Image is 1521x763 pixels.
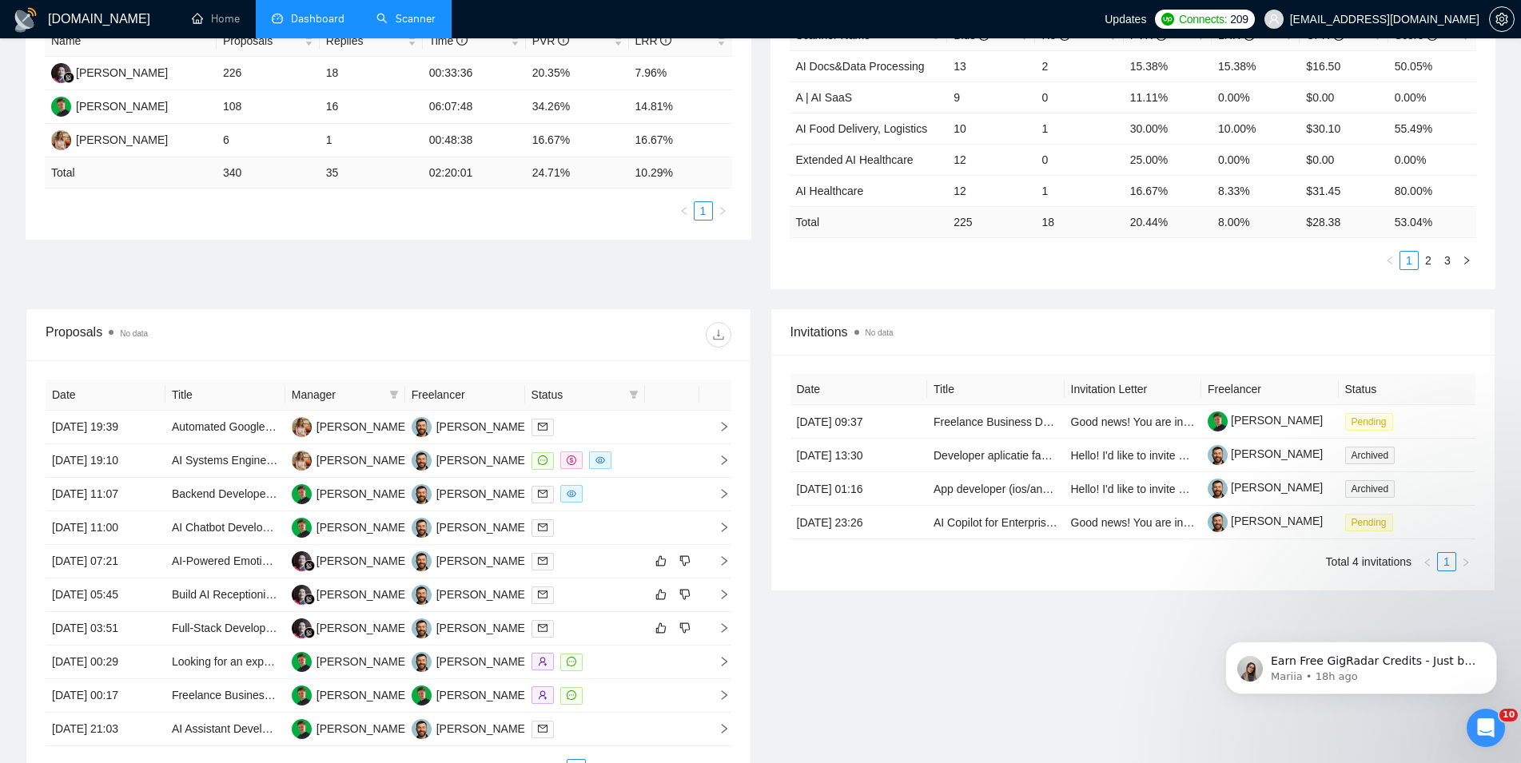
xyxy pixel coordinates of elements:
td: 80.00% [1388,175,1476,206]
span: No data [866,328,894,337]
a: AI Systems Engineer (Full-Scope Automation & Intelligence Platform) [172,454,515,467]
a: 1 [1400,252,1418,269]
td: 8.33% [1212,175,1300,206]
span: filter [386,383,402,407]
th: Title [165,380,285,411]
a: MB[PERSON_NAME] [292,688,408,701]
a: AI Food Delivery, Logistics [796,122,928,135]
span: PVR [532,34,570,47]
span: Pending [1345,413,1393,431]
p: Message from Mariia, sent 18h ago [70,62,276,76]
img: VK [412,719,432,739]
span: Proposals [223,32,301,50]
td: 10.00% [1212,113,1300,144]
td: 15.38% [1124,50,1212,81]
div: [PERSON_NAME] [317,485,408,503]
div: message notification from Mariia, 18h ago. Earn Free GigRadar Credits - Just by Sharing Your Stor... [24,34,296,86]
iframe: Intercom live chat [1467,709,1505,747]
td: 10 [947,113,1035,144]
td: 8.00 % [1212,206,1300,237]
img: logo [13,7,38,33]
a: VK[PERSON_NAME] [412,487,528,499]
button: dislike [675,618,695,638]
button: download [706,322,731,348]
span: Invitations [790,322,1476,342]
td: 12 [947,175,1035,206]
div: [PERSON_NAME] [76,131,168,149]
td: 50.05% [1388,50,1476,81]
img: MB [292,686,312,705]
td: 18 [1035,206,1123,237]
td: 2 [1035,50,1123,81]
span: left [679,206,689,216]
td: 9 [947,81,1035,113]
td: 12 [947,144,1035,175]
td: AI Chatbot Developer – Custom Build or CloseBot/Assistable Integration for Web + Mobile [165,511,285,545]
td: 35 [320,157,423,189]
div: [PERSON_NAME] [436,586,528,603]
td: 0.00% [1388,81,1476,113]
button: like [651,551,671,570]
button: like [651,618,671,638]
div: [PERSON_NAME] [436,686,528,704]
img: VK [412,585,432,605]
td: Total [45,157,217,189]
td: 02:20:01 [423,157,526,189]
td: [DATE] 09:37 [790,405,928,439]
th: Title [927,374,1065,405]
td: Automated Google-Sheet Workflow with AI Agent in n8n or Make [165,411,285,444]
span: mail [538,623,547,633]
button: dislike [675,551,695,570]
td: 1 [320,124,423,157]
img: MB [292,719,312,739]
span: mail [538,523,547,532]
span: A | AI SaaS [796,91,853,104]
span: left [1385,256,1395,265]
img: VK [412,484,432,504]
span: dislike [679,588,691,601]
li: 3 [1438,251,1457,270]
td: Backend Developer | Datbase & API Integration Specialist | Xano experience | No-Code App Support [165,478,285,511]
li: Previous Page [1380,251,1400,270]
td: App developer (ios/android) aplicatie fun club(interactiuni intre artist si fanii lui) [927,472,1065,506]
button: left [675,201,694,221]
th: Date [790,374,928,405]
a: AI Copilot for Enterprise Procurement [934,516,1120,529]
div: [PERSON_NAME] [76,97,168,115]
td: [DATE] 07:21 [46,545,165,578]
td: 11.11% [1124,81,1212,113]
td: 0 [1035,144,1123,175]
div: [PERSON_NAME] [436,519,528,536]
img: SS [51,63,71,83]
div: [PERSON_NAME] [317,451,408,469]
span: mail [538,489,547,499]
img: c1-JWQDXWEy3CnA6sRtFzzU22paoDq5cZnWyBNc3HWqwvuW0qNnjm1CMP-YmbEEtPC [1208,512,1228,532]
li: Next Page [713,201,732,221]
a: AI Assistant Development [172,722,300,735]
td: 30.00% [1124,113,1212,144]
a: AV[PERSON_NAME] [51,133,168,145]
a: Archived [1345,448,1402,461]
span: Replies [326,32,404,50]
td: [DATE] 23:26 [790,506,928,539]
td: 7.96% [629,57,732,90]
span: user [1268,14,1280,25]
td: $30.10 [1300,113,1388,144]
img: VK [412,652,432,672]
span: setting [1490,13,1514,26]
div: [PERSON_NAME] [317,686,408,704]
div: [PERSON_NAME] [76,64,168,81]
td: $16.50 [1300,50,1388,81]
td: 6 [217,124,320,157]
span: right [1461,558,1471,567]
span: CPR [1306,29,1344,42]
span: LRR [1218,29,1255,42]
span: dislike [679,554,691,567]
img: AV [292,417,312,437]
img: gigradar-bm.png [304,560,315,571]
td: 13 [947,50,1035,81]
td: AI-Powered Emotional Wellness App Development [165,545,285,578]
img: VK [412,451,432,471]
td: 06:07:48 [423,90,526,124]
th: Replies [320,26,423,57]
